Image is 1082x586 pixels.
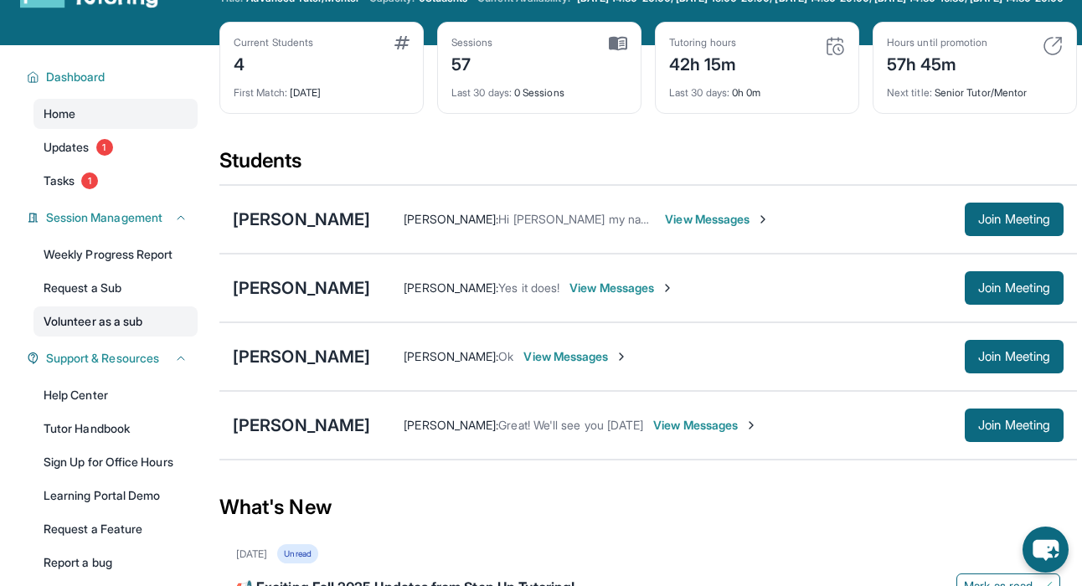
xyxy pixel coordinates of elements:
[33,414,198,444] a: Tutor Handbook
[33,481,198,511] a: Learning Portal Demo
[33,306,198,337] a: Volunteer as a sub
[609,36,627,51] img: card
[615,350,628,363] img: Chevron-Right
[233,414,370,437] div: [PERSON_NAME]
[978,283,1050,293] span: Join Meeting
[978,214,1050,224] span: Join Meeting
[965,340,1064,373] button: Join Meeting
[33,447,198,477] a: Sign Up for Office Hours
[404,349,498,363] span: [PERSON_NAME] :
[81,172,98,189] span: 1
[234,36,313,49] div: Current Students
[978,420,1050,430] span: Join Meeting
[33,132,198,162] a: Updates1
[665,211,770,228] span: View Messages
[394,36,410,49] img: card
[404,418,498,432] span: [PERSON_NAME] :
[96,139,113,156] span: 1
[1023,527,1069,573] button: chat-button
[745,419,758,432] img: Chevron-Right
[404,212,498,226] span: [PERSON_NAME] :
[233,208,370,231] div: [PERSON_NAME]
[234,49,313,76] div: 4
[669,49,737,76] div: 42h 15m
[965,203,1064,236] button: Join Meeting
[756,213,770,226] img: Chevron-Right
[277,544,317,563] div: Unread
[44,105,75,122] span: Home
[46,350,159,367] span: Support & Resources
[404,280,498,295] span: [PERSON_NAME] :
[233,345,370,368] div: [PERSON_NAME]
[498,280,559,295] span: Yes it does!
[219,470,1077,544] div: What's New
[825,36,845,56] img: card
[33,380,198,410] a: Help Center
[33,239,198,270] a: Weekly Progress Report
[451,36,493,49] div: Sessions
[451,76,627,100] div: 0 Sessions
[46,209,162,226] span: Session Management
[669,76,845,100] div: 0h 0m
[653,417,758,434] span: View Messages
[219,147,1077,184] div: Students
[887,49,987,76] div: 57h 45m
[33,99,198,129] a: Home
[965,409,1064,442] button: Join Meeting
[669,36,737,49] div: Tutoring hours
[451,49,493,76] div: 57
[887,76,1063,100] div: Senior Tutor/Mentor
[44,139,90,156] span: Updates
[1043,36,1063,56] img: card
[236,547,267,561] div: [DATE]
[498,349,513,363] span: Ok
[887,36,987,49] div: Hours until promotion
[523,348,628,365] span: View Messages
[46,69,106,85] span: Dashboard
[661,281,674,295] img: Chevron-Right
[887,86,932,99] span: Next title :
[569,280,674,296] span: View Messages
[451,86,512,99] span: Last 30 days :
[978,352,1050,362] span: Join Meeting
[39,209,188,226] button: Session Management
[44,172,75,189] span: Tasks
[39,69,188,85] button: Dashboard
[33,166,198,196] a: Tasks1
[234,76,410,100] div: [DATE]
[33,514,198,544] a: Request a Feature
[498,418,643,432] span: Great! We'll see you [DATE]
[33,273,198,303] a: Request a Sub
[33,547,198,578] a: Report a bug
[669,86,729,99] span: Last 30 days :
[965,271,1064,305] button: Join Meeting
[233,276,370,300] div: [PERSON_NAME]
[234,86,287,99] span: First Match :
[39,350,188,367] button: Support & Resources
